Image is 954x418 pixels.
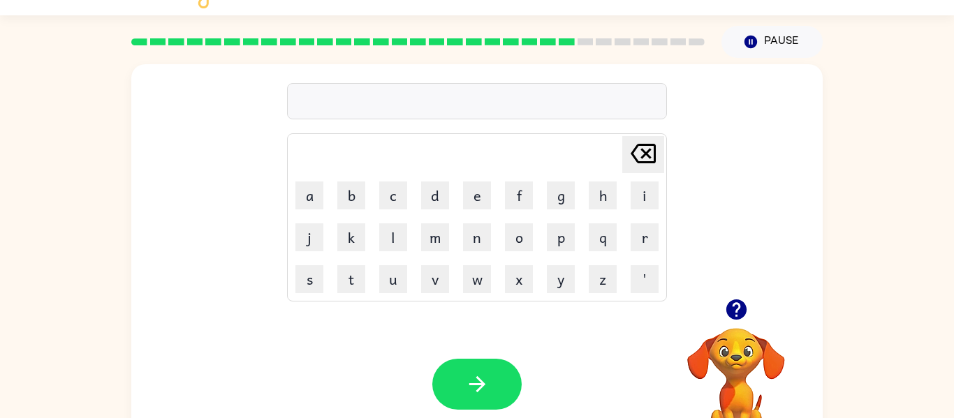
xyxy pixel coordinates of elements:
button: q [589,223,617,251]
button: b [337,181,365,209]
button: g [547,181,575,209]
button: t [337,265,365,293]
button: w [463,265,491,293]
button: s [295,265,323,293]
button: Pause [721,26,823,58]
button: y [547,265,575,293]
button: u [379,265,407,293]
button: n [463,223,491,251]
button: z [589,265,617,293]
button: j [295,223,323,251]
button: p [547,223,575,251]
button: o [505,223,533,251]
button: m [421,223,449,251]
button: i [631,181,659,209]
button: d [421,181,449,209]
button: e [463,181,491,209]
button: k [337,223,365,251]
button: r [631,223,659,251]
button: ' [631,265,659,293]
button: x [505,265,533,293]
button: f [505,181,533,209]
button: l [379,223,407,251]
button: c [379,181,407,209]
button: h [589,181,617,209]
button: v [421,265,449,293]
button: a [295,181,323,209]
